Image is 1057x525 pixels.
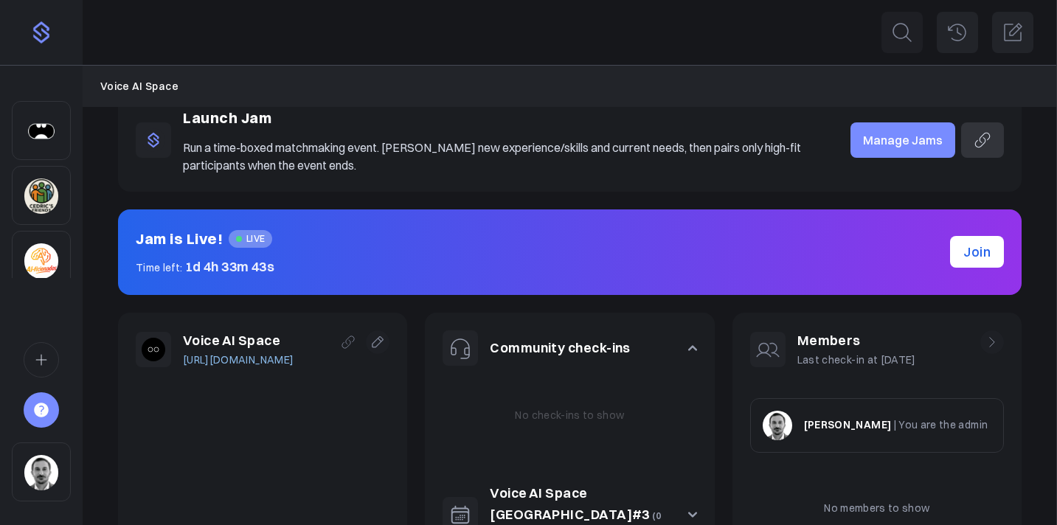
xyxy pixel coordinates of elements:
[797,352,916,368] p: Last check-in at [DATE]
[183,106,821,130] p: Launch Jam
[24,178,58,214] img: 3pj2efuqyeig3cua8agrd6atck9r
[100,78,1039,94] nav: Breadcrumb
[185,258,275,275] span: 1d 4h 33m 43s
[490,339,631,356] a: Community check-ins
[136,261,183,274] span: Time left:
[100,78,179,94] a: Voice AI Space
[24,455,58,490] img: 28af0a1e3d4f40531edab4c731fc1aa6b0a27966.jpg
[136,227,223,251] h2: Jam is Live!
[183,352,294,368] a: [URL][DOMAIN_NAME]
[183,139,821,174] p: Run a time-boxed matchmaking event. [PERSON_NAME] new experience/skills and current needs, then p...
[797,330,916,352] h1: Members
[183,330,294,352] h1: Voice AI Space
[30,21,53,44] img: purple-logo-18f04229334c5639164ff563510a1dba46e1211543e89c7069427642f6c28bac.png
[425,313,714,383] button: Community check-ins
[229,230,272,248] span: LIVE
[894,418,988,431] span: | You are the admin
[24,243,58,279] img: 2jp1kfh9ib76c04m8niqu4f45e0u
[950,236,1004,268] a: Join
[515,407,624,423] p: No check-ins to show
[490,484,650,523] a: Voice AI Space [GEOGRAPHIC_DATA]#3
[142,338,165,361] img: 9mhdfgk8p09k1q6k3czsv07kq9ew
[804,418,892,431] span: [PERSON_NAME]
[824,501,929,515] span: No members to show
[24,114,58,149] img: h43bkvsr5et7tm34izh0kwce423c
[763,411,792,440] img: 28af0a1e3d4f40531edab4c731fc1aa6b0a27966.jpg
[850,122,955,158] a: Manage Jams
